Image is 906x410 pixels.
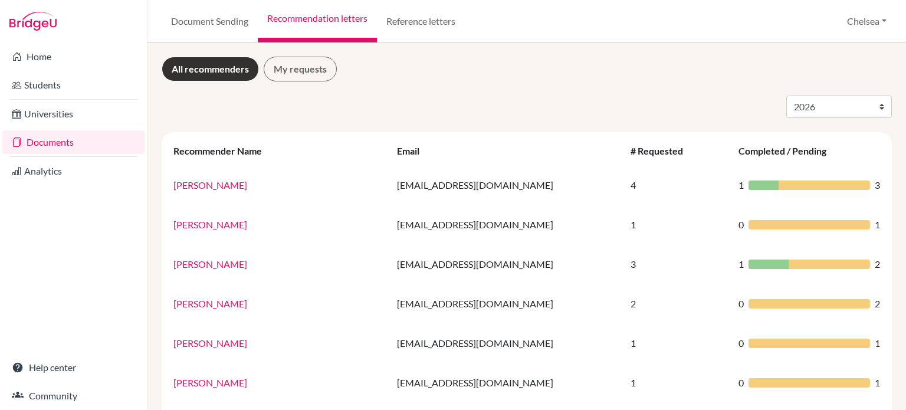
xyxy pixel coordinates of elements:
a: Home [2,45,145,68]
a: [PERSON_NAME] [173,377,247,388]
td: [EMAIL_ADDRESS][DOMAIN_NAME] [390,284,623,323]
a: Students [2,73,145,97]
a: [PERSON_NAME] [173,337,247,349]
td: 1 [623,323,731,363]
td: 3 [623,244,731,284]
span: 1 [875,218,880,232]
span: 0 [738,297,744,311]
td: 1 [623,363,731,402]
a: [PERSON_NAME] [173,219,247,230]
a: Analytics [2,159,145,183]
td: [EMAIL_ADDRESS][DOMAIN_NAME] [390,244,623,284]
a: Community [2,384,145,408]
td: 1 [623,205,731,244]
span: 0 [738,336,744,350]
div: Email [397,145,431,156]
div: # Requested [631,145,695,156]
a: Documents [2,130,145,154]
button: Chelsea [842,10,892,32]
span: 2 [875,297,880,311]
a: [PERSON_NAME] [173,179,247,191]
a: Help center [2,356,145,379]
td: [EMAIL_ADDRESS][DOMAIN_NAME] [390,363,623,402]
span: 1 [875,336,880,350]
span: 1 [738,257,744,271]
td: [EMAIL_ADDRESS][DOMAIN_NAME] [390,323,623,363]
div: Recommender Name [173,145,274,156]
div: Completed / Pending [738,145,838,156]
a: [PERSON_NAME] [173,258,247,270]
td: 4 [623,165,731,205]
span: 0 [738,376,744,390]
a: My requests [264,57,337,81]
span: 3 [875,178,880,192]
td: 2 [623,284,731,323]
span: 1 [875,376,880,390]
a: All recommenders [162,57,259,81]
td: [EMAIL_ADDRESS][DOMAIN_NAME] [390,205,623,244]
img: Bridge-U [9,12,57,31]
a: Universities [2,102,145,126]
span: 0 [738,218,744,232]
span: 2 [875,257,880,271]
td: [EMAIL_ADDRESS][DOMAIN_NAME] [390,165,623,205]
span: 1 [738,178,744,192]
a: [PERSON_NAME] [173,298,247,309]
